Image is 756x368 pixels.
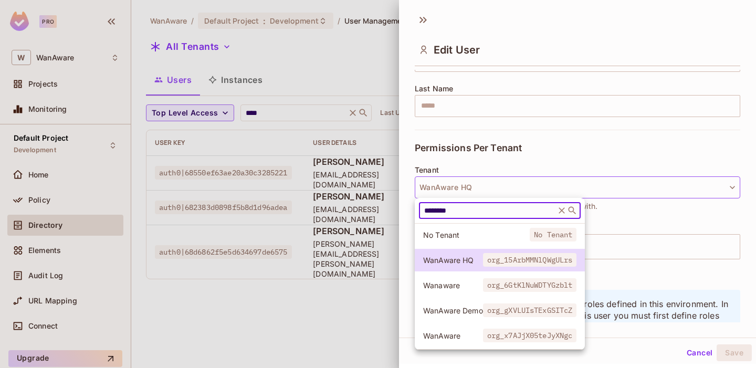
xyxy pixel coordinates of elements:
span: WanAware Demo [423,306,483,316]
span: org_x7AJjX05teJyXNgc [483,329,577,342]
span: org_6GtKlNuWDTYGzblt [483,278,577,292]
span: org_gXVLUIsTExGSITcZ [483,303,577,317]
span: org_15ArbMMNlQWgULrs [483,253,577,267]
span: WanAware [423,331,483,341]
span: No Tenant [423,230,530,240]
span: No Tenant [530,228,576,241]
span: WanAware HQ [423,255,483,265]
span: Wanaware [423,280,483,290]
